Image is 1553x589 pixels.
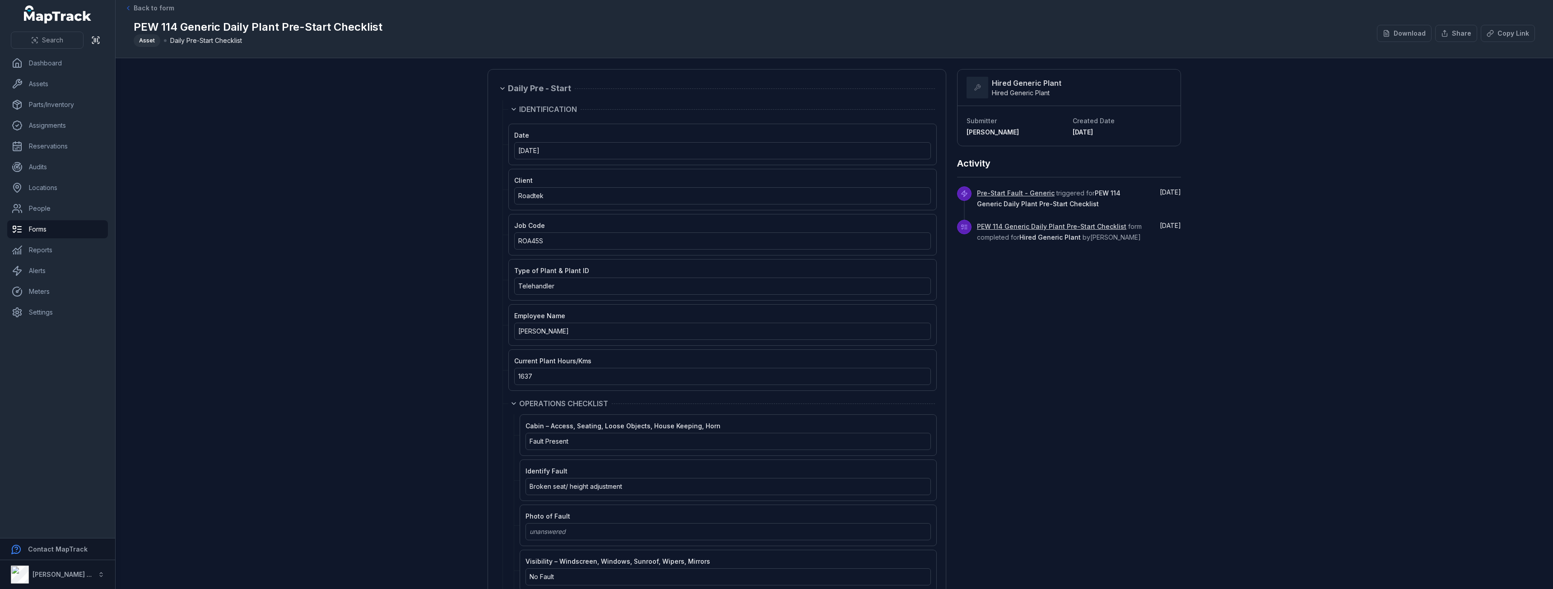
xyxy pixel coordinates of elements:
[508,82,571,95] span: Daily Pre - Start
[1160,222,1181,229] span: [DATE]
[7,54,108,72] a: Dashboard
[1160,188,1181,196] span: [DATE]
[1019,233,1081,241] span: Hired Generic Plant
[1377,25,1432,42] button: Download
[518,282,554,290] span: Telehandler
[519,104,577,115] span: IDENTIFICATION
[514,131,529,139] span: Date
[977,223,1142,241] span: form completed for by [PERSON_NAME]
[1073,128,1093,136] time: 10/15/2025, 7:07:41 AM
[7,179,108,197] a: Locations
[1160,222,1181,229] time: 10/15/2025, 7:07:41 AM
[967,77,1172,98] a: Hired Generic PlantHired Generic Plant
[530,437,568,445] span: Fault Present
[525,512,570,520] span: Photo of Fault
[24,5,92,23] a: MapTrack
[514,357,591,365] span: Current Plant Hours/Kms
[977,189,1121,208] span: triggered for
[530,528,566,535] span: unanswered
[7,137,108,155] a: Reservations
[7,75,108,93] a: Assets
[170,36,242,45] span: Daily Pre-Start Checklist
[7,116,108,134] a: Assignments
[967,117,997,125] span: Submitter
[42,36,63,45] span: Search
[992,78,1061,88] strong: Hired Generic Plant
[7,158,108,176] a: Audits
[525,422,721,430] span: Cabin – Access, Seating, Loose Objects, House Keeping, Horn
[530,573,554,580] span: No Fault
[1160,188,1181,196] time: 10/15/2025, 7:07:41 AM
[518,237,543,245] span: ROA45S
[992,89,1050,97] span: Hired Generic Plant
[1481,25,1535,42] button: Copy Link
[1073,128,1093,136] span: [DATE]
[7,96,108,114] a: Parts/Inventory
[514,176,533,184] span: Client
[514,267,589,274] span: Type of Plant & Plant ID
[525,467,567,475] span: Identify Fault
[957,157,990,170] h2: Activity
[977,189,1055,198] a: Pre-Start Fault - Generic
[7,303,108,321] a: Settings
[1435,25,1477,42] button: Share
[134,34,160,47] div: Asset
[28,545,88,553] strong: Contact MapTrack
[518,147,539,154] span: [DATE]
[518,192,544,199] span: Roadtek
[514,222,545,229] span: Job Code
[7,199,108,218] a: People
[519,398,608,409] span: OPERATIONS CHECKLIST
[518,327,569,335] span: [PERSON_NAME]
[967,128,1019,136] span: [PERSON_NAME]
[33,570,107,578] strong: [PERSON_NAME] Group
[525,557,710,565] span: Visibility – Windscreen, Windows, Sunroof, Wipers, Mirrors
[7,220,108,238] a: Forms
[514,312,565,320] span: Employee Name
[134,4,174,13] span: Back to form
[7,241,108,259] a: Reports
[518,372,532,380] span: 1637
[7,262,108,280] a: Alerts
[125,4,174,13] a: Back to form
[530,482,622,490] span: Broken seat/ height adjustment
[7,283,108,301] a: Meters
[134,20,382,34] h1: PEW 114 Generic Daily Plant Pre-Start Checklist
[977,222,1126,231] a: PEW 114 Generic Daily Plant Pre-Start Checklist
[518,147,539,154] time: 10/15/2025, 12:00:00 AM
[11,32,84,49] button: Search
[1073,117,1115,125] span: Created Date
